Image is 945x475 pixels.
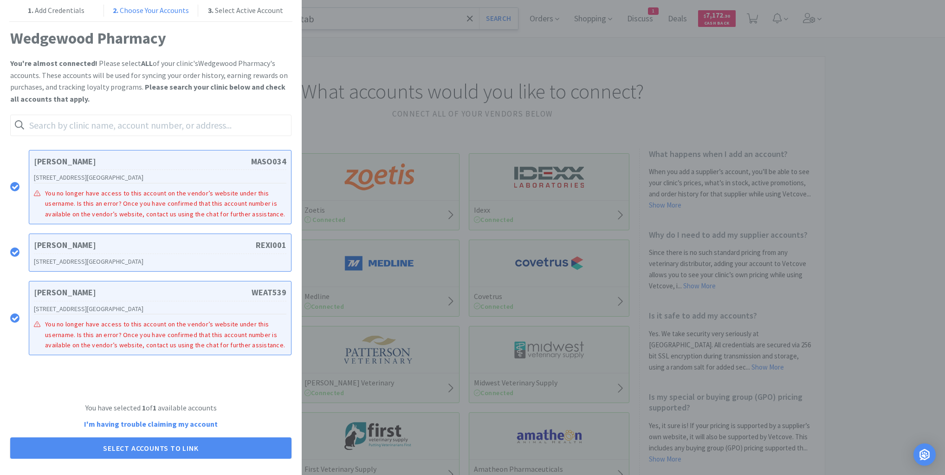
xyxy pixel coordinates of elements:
[10,437,291,459] button: Select Accounts to Link
[141,59,153,68] strong: ALL
[45,188,286,219] p: You no longer have access to this account on the vendor’s website under this username. Is this an...
[10,402,291,419] p: You have selected of available accounts
[252,286,286,299] h1: WEAT539
[34,239,256,252] h1: [PERSON_NAME]
[34,155,251,169] h1: [PERSON_NAME]
[34,286,252,299] h1: [PERSON_NAME]
[84,419,218,429] strong: I'm having trouble claiming my account
[208,6,214,15] span: 3.
[198,5,292,17] div: Select Active Account
[10,28,291,48] h1: Wedgewood Pharmacy
[10,115,291,136] input: Search by clinic name, account number, or address...
[34,172,286,182] h3: [STREET_ADDRESS][GEOGRAPHIC_DATA]
[28,6,33,15] span: 1.
[9,5,104,17] div: Add Credentials
[142,403,146,412] strong: 1
[104,5,199,17] div: Choose Your Accounts
[34,304,286,314] h3: [STREET_ADDRESS][GEOGRAPHIC_DATA]
[10,82,285,104] strong: Please search your clinic below and check all accounts that apply.
[10,59,97,68] strong: You're almost connected!
[34,256,286,267] h3: [STREET_ADDRESS][GEOGRAPHIC_DATA]
[45,319,286,350] p: You no longer have access to this account on the vendor’s website under this username. Is this an...
[251,155,286,169] h1: MASO034
[113,6,118,15] span: 2.
[10,58,291,105] h2: Please select of your clinic's Wedgewood Pharmacy 's accounts. These accounts will be used for sy...
[153,403,156,412] strong: 1
[913,443,936,466] div: Open Intercom Messenger
[256,239,286,252] h1: REXI001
